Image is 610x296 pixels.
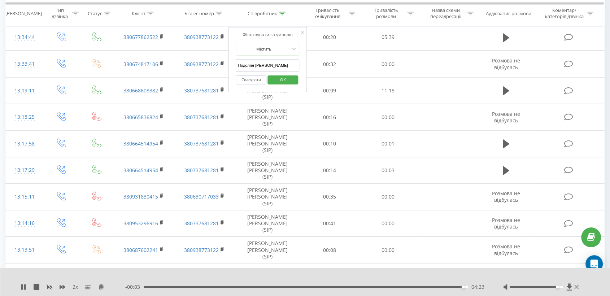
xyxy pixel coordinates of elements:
[248,10,277,17] div: Співробітник
[359,157,417,183] td: 00:03
[49,8,70,20] div: Тип дзвінка
[184,166,219,173] a: 380737681281
[235,263,300,290] td: [PERSON_NAME] [PERSON_NAME] (SIP)
[13,190,36,204] div: 13:15:11
[236,75,266,84] button: Скасувати
[236,59,299,72] input: Введіть значення
[184,140,219,147] a: 380737681281
[492,57,520,70] span: Розмова не відбулась
[300,183,359,210] td: 00:35
[585,255,603,273] div: Open Intercom Messenger
[184,87,219,93] a: 380737681281
[492,216,520,230] span: Розмова не відбулась
[184,246,219,253] a: 380938773122
[123,60,158,67] a: 380674817106
[13,163,36,177] div: 13:17:29
[300,104,359,130] td: 00:16
[462,286,465,288] div: Accessibility label
[543,8,585,20] div: Коментар/категорія дзвінка
[300,77,359,104] td: 00:09
[123,219,158,226] a: 380953296916
[184,60,219,67] a: 380938773122
[184,34,219,40] a: 380938773122
[367,8,405,20] div: Тривалість розмови
[123,140,158,147] a: 380664514954
[13,136,36,151] div: 13:17:58
[13,243,36,257] div: 13:13:51
[359,77,417,104] td: 11:18
[235,104,300,130] td: [PERSON_NAME] [PERSON_NAME] (SIP)
[471,283,484,291] span: 04:23
[300,51,359,77] td: 00:32
[273,74,293,85] span: OK
[13,30,36,44] div: 13:34:44
[556,286,559,288] div: Accessibility label
[235,236,300,263] td: [PERSON_NAME] [PERSON_NAME] (SIP)
[184,193,219,200] a: 380630717033
[300,236,359,263] td: 00:08
[235,183,300,210] td: [PERSON_NAME] [PERSON_NAME] (SIP)
[359,236,417,263] td: 00:00
[359,263,417,290] td: 10:31
[13,83,36,97] div: 13:19:11
[73,283,78,291] span: 2 x
[13,57,36,71] div: 13:33:41
[492,243,520,256] span: Розмова не відбулась
[13,110,36,124] div: 13:18:25
[123,34,158,40] a: 380677862522
[184,10,214,17] div: Бізнес номер
[88,10,102,17] div: Статус
[486,10,531,17] div: Аудіозапис розмови
[492,110,520,123] span: Розмова не відбулась
[235,210,300,236] td: [PERSON_NAME] [PERSON_NAME] (SIP)
[235,130,300,157] td: [PERSON_NAME] [PERSON_NAME] (SIP)
[359,24,417,51] td: 05:39
[123,193,158,200] a: 380931830415
[123,166,158,173] a: 380664514954
[123,87,158,93] a: 380668608382
[300,263,359,290] td: 00:18
[184,219,219,226] a: 380737681281
[300,24,359,51] td: 00:20
[300,130,359,157] td: 00:10
[359,130,417,157] td: 00:01
[359,183,417,210] td: 00:00
[359,51,417,77] td: 00:00
[184,113,219,120] a: 380737681281
[5,10,42,17] div: [PERSON_NAME]
[132,10,145,17] div: Клієнт
[308,8,347,20] div: Тривалість очікування
[236,31,299,38] div: Фільтрувати за умовою
[235,157,300,183] td: [PERSON_NAME] [PERSON_NAME] (SIP)
[267,75,298,84] button: OK
[300,157,359,183] td: 00:14
[359,104,417,130] td: 00:00
[427,8,465,20] div: Назва схеми переадресації
[492,190,520,203] span: Розмова не відбулась
[123,113,158,120] a: 380665836824
[13,216,36,230] div: 13:14:16
[359,210,417,236] td: 00:00
[300,210,359,236] td: 00:41
[125,283,144,291] span: - 00:03
[123,246,158,253] a: 380687602241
